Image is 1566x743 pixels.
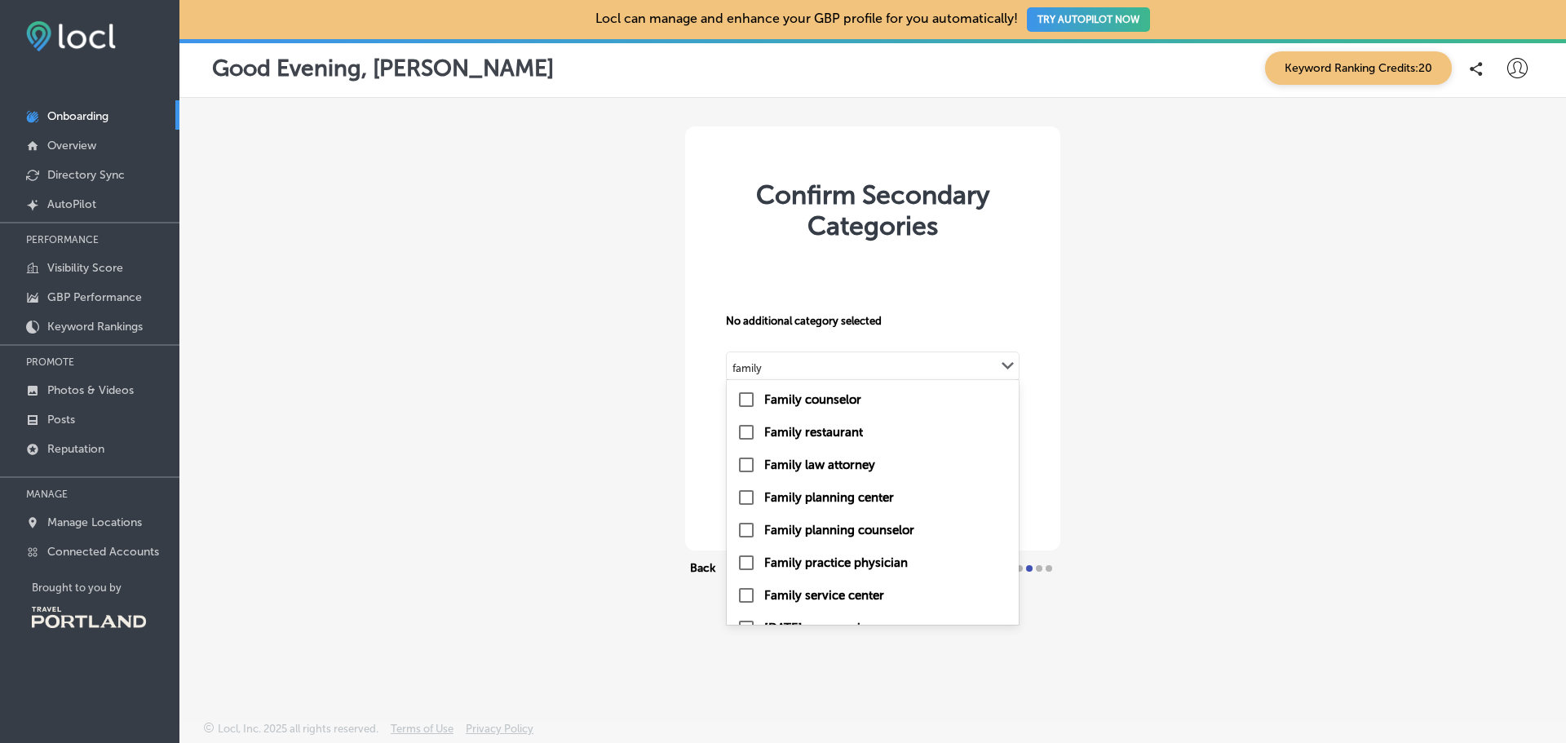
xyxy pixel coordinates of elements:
img: fda3e92497d09a02dc62c9cd864e3231.png [26,21,116,51]
label: Family counselor [764,392,861,407]
p: Directory Sync [47,168,125,182]
p: GBP Performance [47,290,142,304]
p: AutoPilot [47,197,96,211]
p: Keyword Rankings [47,320,143,334]
p: Visibility Score [47,261,123,275]
button: Back [685,559,720,578]
p: Brought to you by [32,582,179,594]
a: Terms of Use [391,723,453,743]
p: Locl, Inc. 2025 all rights reserved. [218,723,378,735]
p: Overview [47,139,96,153]
div: Exit Setup (We suggest you don’t) [685,603,1060,617]
p: Photos & Videos [47,383,134,397]
p: Posts [47,413,75,427]
p: Good Evening, [PERSON_NAME] [212,55,554,82]
label: Family restaurant [764,425,863,440]
label: Family practice physician [764,555,908,570]
p: Connected Accounts [47,545,159,559]
button: TRY AUTOPILOT NOW [1027,7,1150,32]
label: Family day care service [764,621,874,635]
p: Manage Locations [47,515,142,529]
label: Family planning center [764,490,894,505]
label: Family service center [764,588,884,603]
label: Family planning counselor [764,523,914,537]
p: Onboarding [47,109,108,123]
p: Reputation [47,442,104,456]
span: Keyword Ranking Credits: 20 [1265,51,1452,85]
div: Confirm Secondary Categories [710,179,1036,241]
a: Privacy Policy [466,723,533,743]
img: Travel Portland [32,607,146,628]
span: No additional category selected [726,315,882,327]
label: Family law attorney [764,458,875,472]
